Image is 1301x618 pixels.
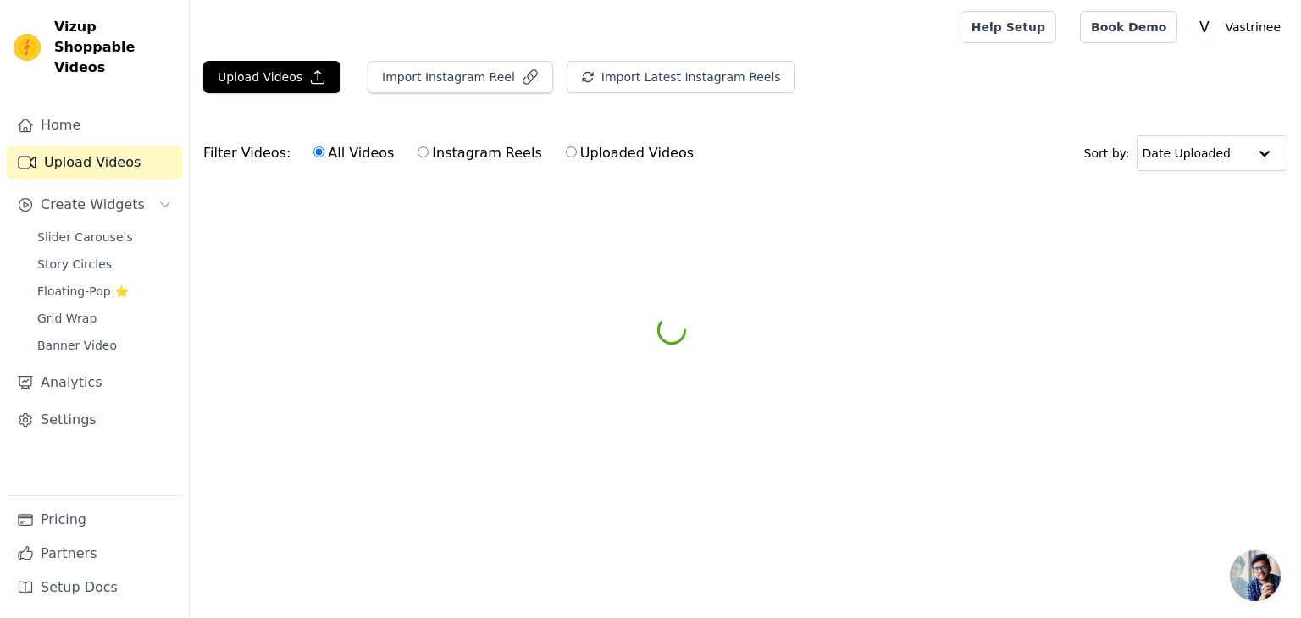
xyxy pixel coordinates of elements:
button: Import Latest Instagram Reels [567,61,795,93]
label: All Videos [313,142,395,164]
label: Instagram Reels [417,142,542,164]
a: Pricing [7,503,182,537]
span: Create Widgets [41,195,145,215]
input: Uploaded Videos [566,146,577,157]
button: Create Widgets [7,188,182,222]
span: Floating-Pop ⭐ [37,283,129,300]
p: Vastrinee [1218,12,1287,42]
a: Story Circles [27,252,182,276]
a: Upload Videos [7,146,182,179]
input: All Videos [313,146,324,157]
a: Settings [7,403,182,437]
input: Instagram Reels [418,146,429,157]
button: Upload Videos [203,61,340,93]
a: Slider Carousels [27,225,182,249]
a: Analytics [7,366,182,400]
text: V [1199,19,1210,36]
a: Grid Wrap [27,306,182,330]
span: Story Circles [37,256,112,273]
button: V Vastrinee [1191,12,1287,42]
a: Partners [7,537,182,571]
div: Sort by: [1084,135,1288,171]
button: Import Instagram Reel [368,61,553,93]
a: Floating-Pop ⭐ [27,279,182,303]
label: Uploaded Videos [565,142,695,164]
a: Book Demo [1080,11,1177,43]
span: Vizup Shoppable Videos [54,17,175,78]
a: Setup Docs [7,571,182,604]
a: Home [7,108,182,142]
span: Banner Video [37,337,117,354]
img: Vizup [14,34,41,61]
div: Filter Videos: [203,134,703,173]
a: Help Setup [961,11,1056,43]
a: Open chat [1230,550,1281,601]
span: Grid Wrap [37,310,97,327]
span: Slider Carousels [37,229,133,246]
a: Banner Video [27,334,182,357]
